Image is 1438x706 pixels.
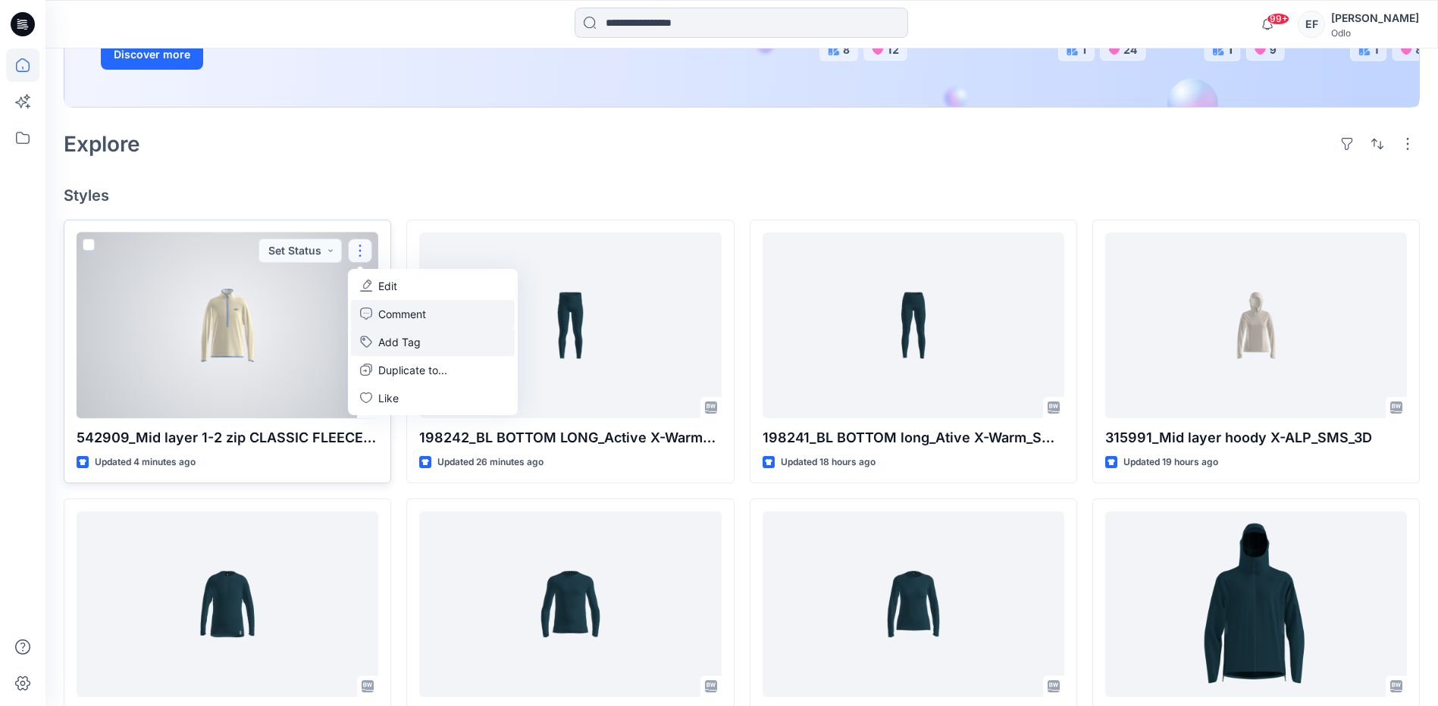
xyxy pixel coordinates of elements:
p: 198241_BL BOTTOM long_Ative X-Warm_SMS_3D [763,427,1064,448]
p: Updated 19 hours ago [1123,455,1218,470]
p: Updated 18 hours ago [781,455,876,470]
a: Edit [351,272,515,300]
p: 542909_Mid layer 1-2 zip CLASSIC FLEECE KIDS_SMS_3D [77,427,378,448]
a: 198231_BL TOP_crew neck_ls_active x-warm_SMS_3D [763,511,1064,697]
a: 198239_BL TOP_crew neck_Active X-Warm Kids_SMS_3D [77,511,378,697]
div: Odlo [1331,27,1419,39]
a: 315991_Mid layer hoody X-ALP_SMS_3D [1105,233,1407,418]
a: 542909_Mid layer 1-2 zip CLASSIC FLEECE KIDS_SMS_3D [77,233,378,418]
p: Comment [378,306,426,322]
button: Discover more [101,39,203,70]
p: Duplicate to... [378,362,447,378]
a: 198241_BL BOTTOM long_Ative X-Warm_SMS_3D [763,233,1064,418]
p: 315991_Mid layer hoody X-ALP_SMS_3D [1105,427,1407,448]
p: Edit [378,278,397,294]
h4: Styles [64,186,1420,205]
p: 198242_BL BOTTOM LONG_Active X-Warm_SMS_3D [419,427,721,448]
div: [PERSON_NAME] [1331,9,1419,27]
a: 198242_BL BOTTOM LONG_Active X-Warm_SMS_3D [419,233,721,418]
a: Discover more [101,39,442,70]
span: 99+ [1267,13,1289,25]
button: Add Tag [351,328,515,356]
a: 315682_Jacket X-ALP WATERPROOF PRO_SMS_3D [1105,511,1407,697]
h2: Explore [64,132,140,156]
div: EF [1298,11,1325,38]
p: Like [378,390,399,406]
p: Updated 26 minutes ago [437,455,544,470]
a: 198232_BL TOP_crew neck_ls_active x-warm_SMS_3D [419,511,721,697]
p: Updated 4 minutes ago [95,455,196,470]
